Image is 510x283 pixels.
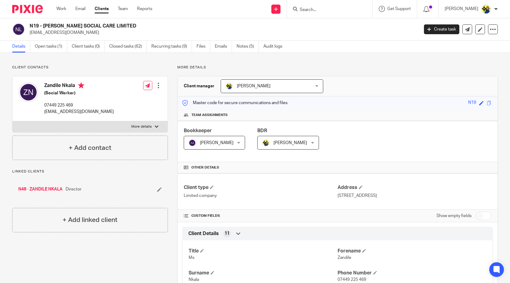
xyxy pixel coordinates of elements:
[338,256,351,260] span: Zandile
[338,278,366,282] span: 07449 225 469
[184,213,338,218] h4: CUSTOM FIELDS
[44,109,114,115] p: [EMAIL_ADDRESS][DOMAIN_NAME]
[481,4,491,14] img: Bobo-Starbridge%201.jpg
[338,193,491,199] p: [STREET_ADDRESS]
[12,5,43,13] img: Pixie
[44,82,114,90] h4: Zandile Nkala
[137,6,152,12] a: Reports
[12,65,168,70] p: Client contacts
[19,82,38,102] img: svg%3E
[225,230,230,237] span: 11
[63,215,118,225] h4: + Add linked client
[151,41,192,53] a: Recurring tasks (9)
[184,128,212,133] span: Bookkeeper
[30,30,415,36] p: [EMAIL_ADDRESS][DOMAIN_NAME]
[197,41,210,53] a: Files
[182,100,288,106] p: Master code for secure communications and files
[78,82,84,89] i: Primary
[44,102,114,108] p: 07449 225 469
[191,165,219,170] span: Other details
[189,248,338,254] h4: Title
[12,23,25,36] img: svg%3E
[18,186,63,192] a: N48 - ZANDILE NKALA
[262,139,269,147] img: Dennis-Starbridge.jpg
[436,213,472,219] label: Show empty fields
[12,41,30,53] a: Details
[184,184,338,191] h4: Client type
[299,7,354,13] input: Search
[257,128,267,133] span: BDR
[66,186,81,192] span: Director
[95,6,109,12] a: Clients
[468,100,476,107] div: N19
[72,41,105,53] a: Client tasks (0)
[424,24,459,34] a: Create task
[215,41,232,53] a: Emails
[191,113,228,118] span: Team assignments
[338,248,486,254] h4: Forename
[188,230,219,237] span: Client Details
[338,270,486,276] h4: Phone Number
[56,6,66,12] a: Work
[69,143,111,153] h4: + Add contact
[118,6,128,12] a: Team
[189,139,196,147] img: svg%3E
[177,65,498,70] p: More details
[263,41,287,53] a: Audit logs
[189,270,338,276] h4: Surname
[30,23,338,29] h2: N19 - [PERSON_NAME] SOCIAL CARE LIMITED
[237,84,270,88] span: [PERSON_NAME]
[131,124,152,129] p: More details
[189,256,194,260] span: Ms
[44,90,114,96] h5: (Social Worker)
[445,6,478,12] p: [PERSON_NAME]
[12,169,168,174] p: Linked clients
[387,7,411,11] span: Get Support
[184,193,338,199] p: Limited company
[35,41,67,53] a: Open tasks (1)
[184,83,215,89] h3: Client manager
[338,184,491,191] h4: Address
[189,278,199,282] span: Nkala
[75,6,85,12] a: Email
[226,82,233,90] img: Bobo-Starbridge%201.jpg
[273,141,307,145] span: [PERSON_NAME]
[109,41,147,53] a: Closed tasks (62)
[237,41,259,53] a: Notes (5)
[200,141,233,145] span: [PERSON_NAME]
